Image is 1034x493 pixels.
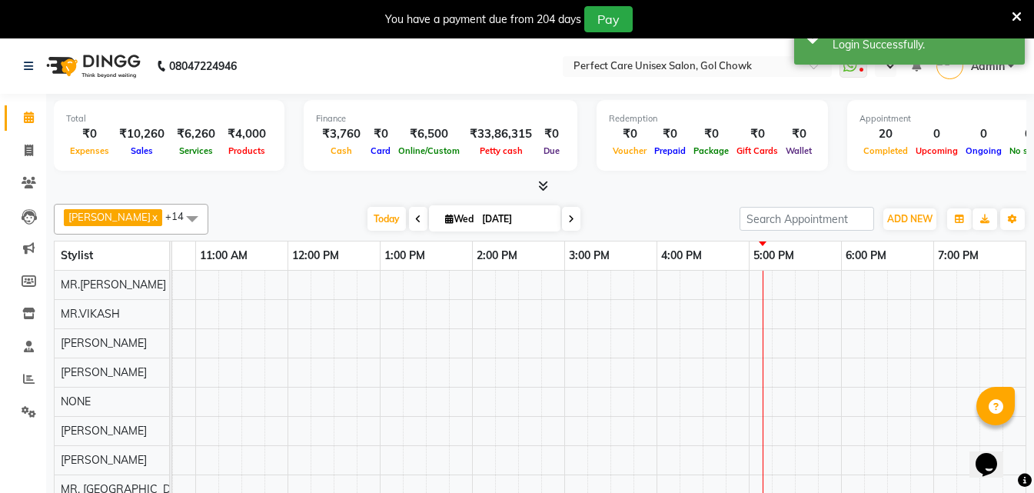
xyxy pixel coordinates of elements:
[171,125,221,143] div: ₹6,260
[165,210,195,222] span: +14
[609,145,650,156] span: Voucher
[66,125,113,143] div: ₹0
[657,245,706,267] a: 4:00 PM
[859,125,912,143] div: 20
[394,145,464,156] span: Online/Custom
[288,245,343,267] a: 12:00 PM
[969,431,1019,478] iframe: chat widget
[221,125,272,143] div: ₹4,000
[962,145,1006,156] span: Ongoing
[912,125,962,143] div: 0
[740,207,874,231] input: Search Appointment
[464,125,538,143] div: ₹33,86,315
[61,395,91,408] span: NONE
[650,125,690,143] div: ₹0
[196,245,251,267] a: 11:00 AM
[936,52,963,79] img: Admin
[476,145,527,156] span: Petty cash
[912,145,962,156] span: Upcoming
[540,145,564,156] span: Due
[66,112,272,125] div: Total
[473,245,521,267] a: 2:00 PM
[971,58,1005,75] span: Admin
[690,125,733,143] div: ₹0
[113,125,171,143] div: ₹10,260
[367,207,406,231] span: Today
[962,125,1006,143] div: 0
[68,211,151,223] span: [PERSON_NAME]
[887,213,933,225] span: ADD NEW
[842,245,890,267] a: 6:00 PM
[833,37,1013,53] div: Login Successfully.
[61,336,147,350] span: [PERSON_NAME]
[127,145,157,156] span: Sales
[609,125,650,143] div: ₹0
[316,125,367,143] div: ₹3,760
[750,245,798,267] a: 5:00 PM
[538,125,565,143] div: ₹0
[61,248,93,262] span: Stylist
[441,213,477,225] span: Wed
[61,278,166,291] span: MR.[PERSON_NAME]
[782,125,816,143] div: ₹0
[316,112,565,125] div: Finance
[782,145,816,156] span: Wallet
[151,211,158,223] a: x
[61,453,147,467] span: [PERSON_NAME]
[381,245,429,267] a: 1:00 PM
[477,208,554,231] input: 2025-09-03
[385,12,581,28] div: You have a payment due from 204 days
[175,145,217,156] span: Services
[584,6,633,32] button: Pay
[883,208,936,230] button: ADD NEW
[609,112,816,125] div: Redemption
[61,307,120,321] span: MR.VIKASH
[733,125,782,143] div: ₹0
[690,145,733,156] span: Package
[39,45,145,88] img: logo
[61,424,147,438] span: [PERSON_NAME]
[859,145,912,156] span: Completed
[169,45,237,88] b: 08047224946
[394,125,464,143] div: ₹6,500
[66,145,113,156] span: Expenses
[367,125,394,143] div: ₹0
[367,145,394,156] span: Card
[61,365,147,379] span: [PERSON_NAME]
[650,145,690,156] span: Prepaid
[565,245,613,267] a: 3:00 PM
[327,145,356,156] span: Cash
[934,245,982,267] a: 7:00 PM
[224,145,269,156] span: Products
[733,145,782,156] span: Gift Cards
